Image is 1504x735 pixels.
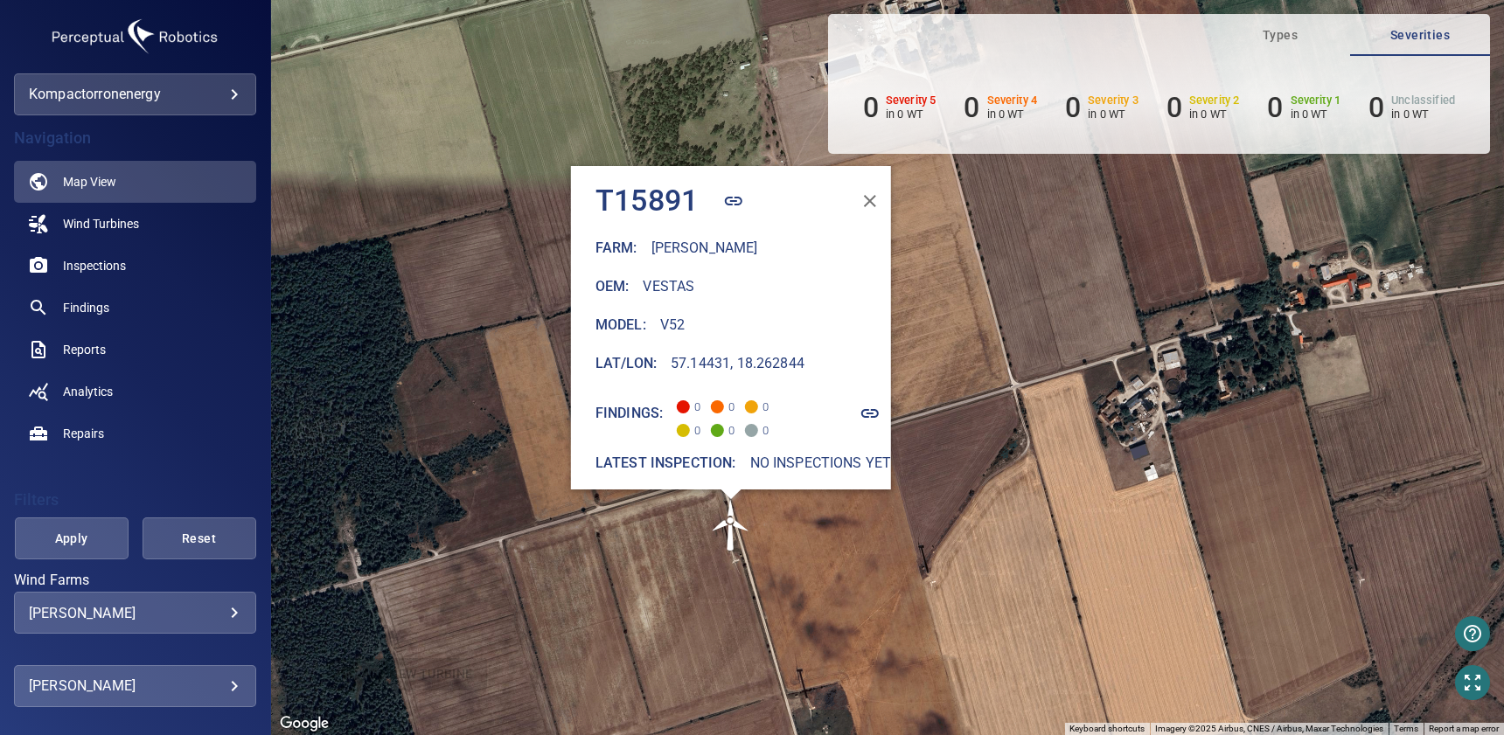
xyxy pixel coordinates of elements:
[1429,724,1499,733] a: Report a map error
[705,499,757,551] img: windFarmIcon.svg
[37,528,107,550] span: Apply
[677,390,705,413] span: 0
[1088,107,1138,121] p: in 0 WT
[595,274,630,299] h6: Oem :
[14,371,256,413] a: analytics noActive
[964,91,979,124] h6: 0
[595,236,637,260] h6: Farm :
[275,712,333,735] a: Open this area in Google Maps (opens a new window)
[863,91,879,124] h6: 0
[677,413,705,437] span: 0
[14,573,256,587] label: Wind Farms
[1391,94,1455,107] h6: Unclassified
[14,161,256,203] a: map active
[1166,91,1240,124] li: Severity 2
[1155,724,1383,733] span: Imagery ©2025 Airbus, CNES / Airbus, Maxar Technologies
[275,712,333,735] img: Google
[1291,94,1341,107] h6: Severity 1
[886,94,937,107] h6: Severity 5
[63,257,126,274] span: Inspections
[711,413,739,437] span: 0
[14,413,256,454] a: repairs noActive
[651,236,757,260] h6: [PERSON_NAME]
[677,424,690,437] span: Severity 2
[14,245,256,287] a: inspections noActive
[886,107,937,121] p: in 0 WT
[1166,91,1182,124] h6: 0
[63,215,139,232] span: Wind Turbines
[63,425,104,442] span: Repairs
[14,287,256,329] a: findings noActive
[711,400,724,413] span: Severity 4
[671,351,804,376] h6: 57.14431, 18.262844
[595,401,663,426] h6: Findings:
[1189,94,1240,107] h6: Severity 2
[1368,91,1455,124] li: Severity Unclassified
[1368,91,1384,124] h6: 0
[863,91,937,124] li: Severity 5
[63,299,109,316] span: Findings
[1267,91,1283,124] h6: 0
[643,274,694,299] h6: Vestas
[595,451,736,475] h6: Latest inspection:
[15,517,129,559] button: Apply
[47,14,222,59] img: kompactorronenergy-logo
[711,424,724,437] span: Severity 1
[63,341,106,358] span: Reports
[595,351,657,376] h6: Lat/Lon :
[14,329,256,371] a: reports noActive
[14,73,256,115] div: kompactorronenergy
[29,672,241,700] div: [PERSON_NAME]
[595,313,646,337] h6: Model :
[745,424,758,437] span: Severity Unclassified
[14,203,256,245] a: windturbines noActive
[745,400,758,413] span: Severity 3
[660,313,685,337] h6: V52
[1391,107,1455,121] p: in 0 WT
[677,400,690,413] span: Severity 5
[63,383,113,400] span: Analytics
[1361,24,1480,46] span: Severities
[705,499,757,551] gmp-advanced-marker: T15891
[1189,107,1240,121] p: in 0 WT
[1394,724,1418,733] a: Terms
[63,173,116,191] span: Map View
[964,91,1037,124] li: Severity 4
[14,592,256,634] div: Wind Farms
[143,517,256,559] button: Reset
[164,528,234,550] span: Reset
[1221,24,1340,46] span: Types
[29,80,241,108] div: kompactorronenergy
[987,94,1038,107] h6: Severity 4
[749,451,891,475] h6: No inspections yet
[14,129,256,147] h4: Navigation
[1088,94,1138,107] h6: Severity 3
[595,183,699,219] h4: T15891
[1267,91,1340,124] li: Severity 1
[745,390,773,413] span: 0
[1065,91,1081,124] h6: 0
[711,390,739,413] span: 0
[987,107,1038,121] p: in 0 WT
[1291,107,1341,121] p: in 0 WT
[1065,91,1138,124] li: Severity 3
[745,413,773,437] span: 0
[14,491,256,509] h4: Filters
[1069,723,1145,735] button: Keyboard shortcuts
[29,605,241,621] div: [PERSON_NAME]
